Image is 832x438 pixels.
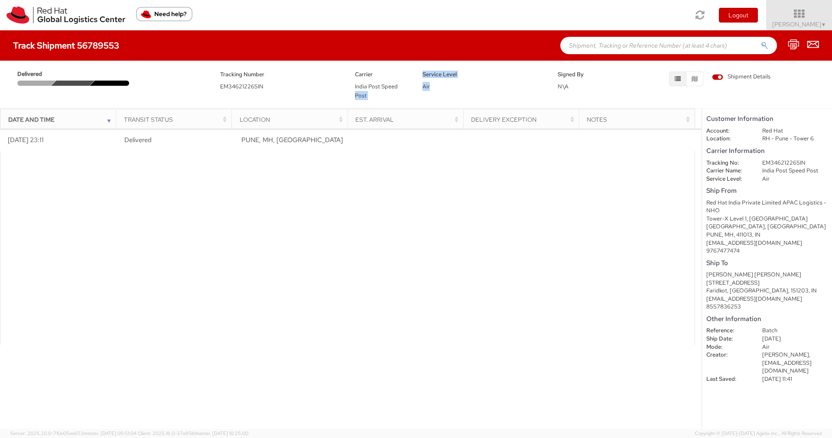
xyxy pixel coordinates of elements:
[706,115,828,123] h5: Customer Information
[240,115,345,124] div: Location
[706,295,828,303] div: [EMAIL_ADDRESS][DOMAIN_NAME]
[706,231,828,239] div: PUNE, MH, 411013, IN
[587,115,692,124] div: Notes
[706,247,828,255] div: 9767477474
[8,115,114,124] div: Date and Time
[220,83,263,90] span: EM346212265IN
[700,167,756,175] dt: Carrier Name:
[355,71,409,78] h5: Carrier
[719,8,758,23] button: Logout
[821,21,826,28] span: ▼
[706,260,828,267] h5: Ship To
[706,287,828,295] div: Faridkot, [GEOGRAPHIC_DATA], 151203, IN
[700,175,756,183] dt: Service Level:
[762,351,810,358] span: [PERSON_NAME],
[706,271,828,279] div: [PERSON_NAME] [PERSON_NAME]
[422,83,430,90] span: Air
[700,343,756,351] dt: Mode:
[220,71,342,78] h5: Tracking Number
[471,115,576,124] div: Delivery Exception
[195,430,248,436] span: master, [DATE] 10:25:00
[700,335,756,343] dt: Ship Date:
[706,187,828,195] h5: Ship From
[706,215,828,231] div: Tower-X Level 1, [GEOGRAPHIC_DATA] [GEOGRAPHIC_DATA], [GEOGRAPHIC_DATA]
[355,115,461,124] div: Est. Arrival
[712,73,770,82] label: Shipment Details
[138,430,248,436] span: Client: 2025.18.0-37e85b1
[700,135,756,143] dt: Location:
[84,430,136,436] span: master, [DATE] 09:51:04
[695,430,822,437] span: Copyright © [DATE]-[DATE] Agistix Inc., All Rights Reserved
[700,127,756,135] dt: Account:
[558,83,569,90] span: N\A
[706,147,828,155] h5: Carrier Information
[700,375,756,383] dt: Last Saved:
[700,159,756,167] dt: Tracking No:
[706,303,828,311] div: 8557836253
[355,83,398,99] span: India Post Speed Post
[700,351,756,359] dt: Creator:
[558,71,612,78] h5: Signed By
[712,73,770,81] span: Shipment Details
[124,136,152,144] span: Delivered
[706,239,828,247] div: [EMAIL_ADDRESS][DOMAIN_NAME]
[772,20,826,28] span: [PERSON_NAME]
[136,7,192,21] button: Need help?
[13,41,119,50] h4: Track Shipment 56789553
[17,70,55,78] span: Delivered
[241,136,343,144] span: PUNE, MH, IN
[700,327,756,335] dt: Reference:
[706,199,828,215] div: Red Hat India Private Limited APAC Logistics - NHO
[706,315,828,323] h5: Other Information
[706,279,828,287] div: [STREET_ADDRESS]
[124,115,229,124] div: Transit Status
[560,37,777,54] input: Shipment, Tracking or Reference Number (at least 4 chars)
[10,430,136,436] span: Server: 2025.20.0-710e05ee653
[422,71,545,78] h5: Service Level
[6,6,125,24] img: rh-logistics-00dfa346123c4ec078e1.svg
